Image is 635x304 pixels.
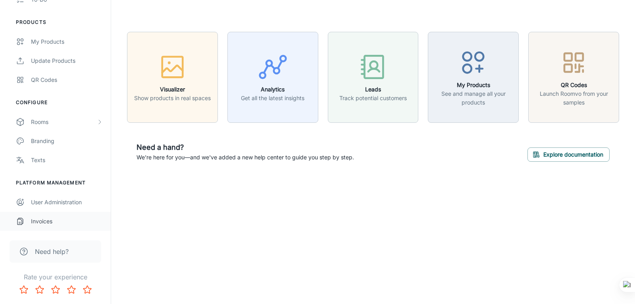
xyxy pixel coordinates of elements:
[137,153,354,162] p: We're here for you—and we've added a new help center to guide you step by step.
[127,32,218,123] button: VisualizerShow products in real spaces
[339,94,407,103] p: Track potential customers
[134,85,211,94] h6: Visualizer
[241,85,304,94] h6: Analytics
[31,118,96,126] div: Rooms
[527,147,610,162] button: Explore documentation
[31,37,103,46] div: My Products
[433,89,514,107] p: See and manage all your products
[328,32,419,123] button: LeadsTrack potential customers
[528,32,619,123] button: QR CodesLaunch Roomvo from your samples
[328,73,419,81] a: LeadsTrack potential customers
[227,73,318,81] a: AnalyticsGet all the latest insights
[527,150,610,158] a: Explore documentation
[134,94,211,103] p: Show products in real spaces
[339,85,407,94] h6: Leads
[428,73,519,81] a: My ProductsSee and manage all your products
[31,76,103,84] div: QR Codes
[241,94,304,103] p: Get all the latest insights
[428,32,519,123] button: My ProductsSee and manage all your products
[227,32,318,123] button: AnalyticsGet all the latest insights
[31,156,103,165] div: Texts
[528,73,619,81] a: QR CodesLaunch Roomvo from your samples
[433,81,514,89] h6: My Products
[31,56,103,65] div: Update Products
[31,137,103,145] div: Branding
[533,89,614,107] p: Launch Roomvo from your samples
[137,142,354,153] h6: Need a hand?
[533,81,614,89] h6: QR Codes
[31,198,103,207] div: User Administration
